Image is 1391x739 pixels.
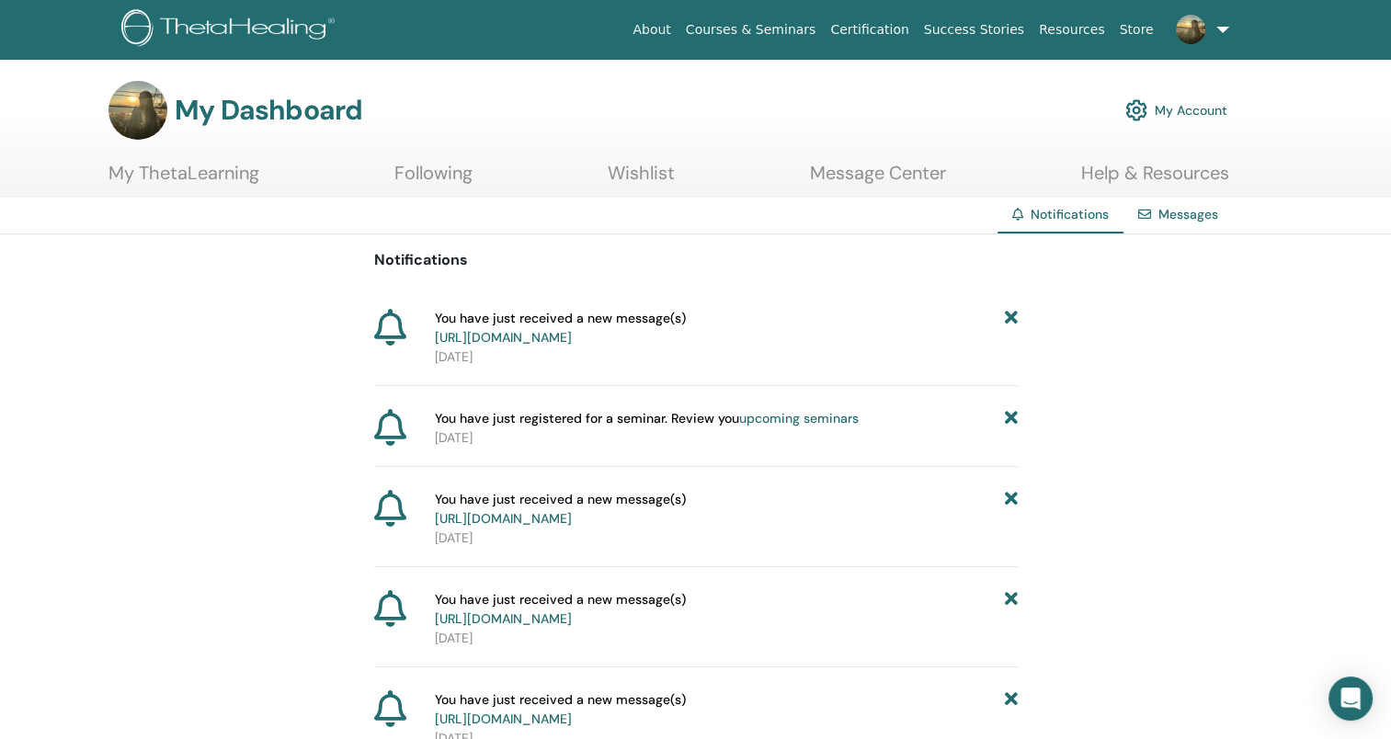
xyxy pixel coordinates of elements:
span: You have just received a new message(s) [435,490,686,529]
span: You have just registered for a seminar. Review you [435,409,859,428]
p: [DATE] [435,529,1018,548]
a: My Account [1125,90,1227,131]
a: upcoming seminars [739,410,859,426]
p: [DATE] [435,428,1018,448]
a: [URL][DOMAIN_NAME] [435,329,572,346]
a: About [625,13,678,47]
p: [DATE] [435,629,1018,648]
span: You have just received a new message(s) [435,309,686,347]
a: Wishlist [608,162,675,198]
img: cog.svg [1125,95,1147,126]
a: Following [394,162,473,198]
a: Store [1112,13,1161,47]
h3: My Dashboard [175,94,362,127]
a: Resources [1032,13,1112,47]
div: Open Intercom Messenger [1328,676,1373,721]
a: Success Stories [917,13,1032,47]
img: default.jpg [1176,15,1205,44]
p: [DATE] [435,347,1018,367]
a: [URL][DOMAIN_NAME] [435,510,572,527]
span: You have just received a new message(s) [435,590,686,629]
a: Courses & Seminars [678,13,824,47]
a: Help & Resources [1081,162,1229,198]
p: Notifications [374,249,1018,271]
a: My ThetaLearning [108,162,259,198]
span: You have just received a new message(s) [435,690,686,729]
a: [URL][DOMAIN_NAME] [435,610,572,627]
a: Message Center [810,162,946,198]
img: default.jpg [108,81,167,140]
a: [URL][DOMAIN_NAME] [435,711,572,727]
img: logo.png [121,9,341,51]
span: Notifications [1031,206,1109,222]
a: Messages [1158,206,1218,222]
a: Certification [823,13,916,47]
